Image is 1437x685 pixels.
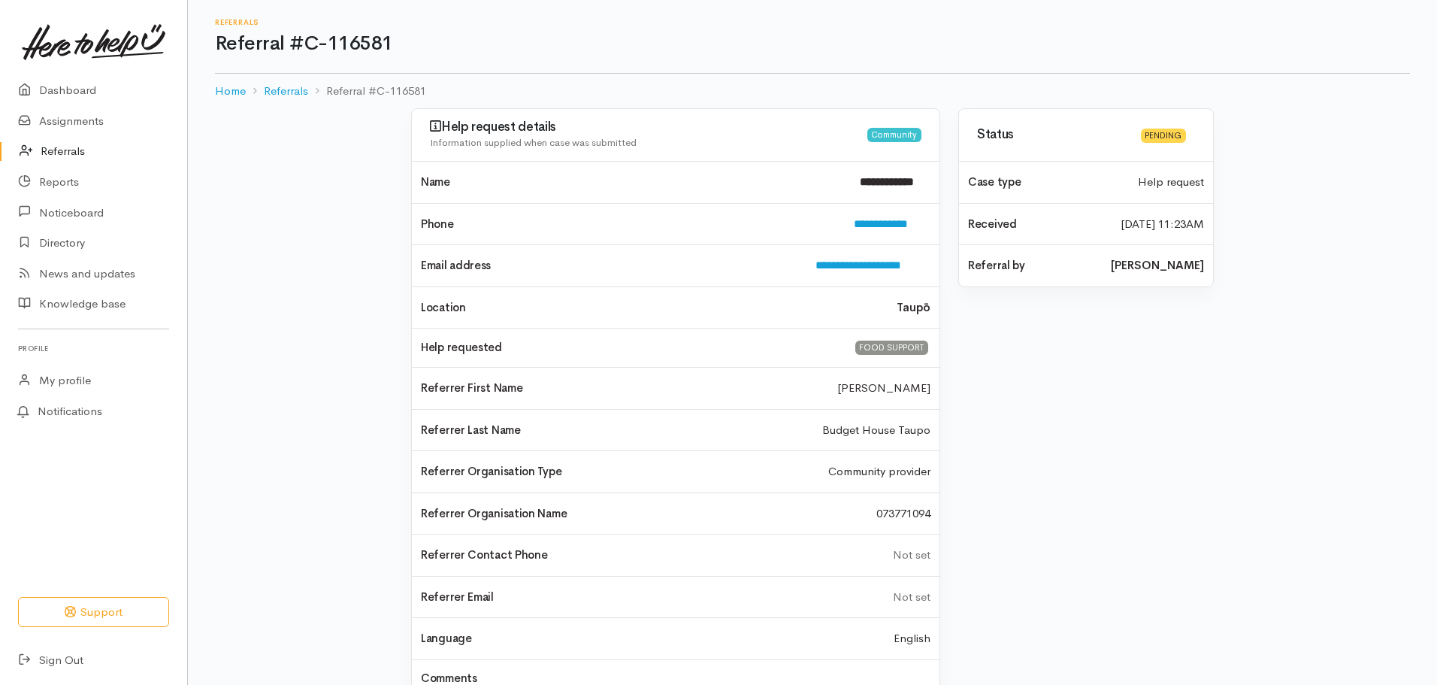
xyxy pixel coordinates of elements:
time: [DATE] 11:23AM [1121,216,1204,233]
h4: Name [421,176,842,189]
div: English [885,630,939,647]
h4: Received [968,218,1103,231]
span: Referrer Last Name [421,423,521,437]
span: Information supplied when case was submitted [430,136,637,149]
h4: Phone [421,218,836,231]
h3: Help request details [430,120,867,135]
li: Referral #C-116581 [308,83,426,100]
div: Community [867,128,921,142]
b: [PERSON_NAME] [1111,257,1204,274]
h4: Help requested [421,341,835,354]
span: Not set [893,590,930,604]
span: [PERSON_NAME] [837,380,930,395]
h4: Email address [421,259,797,272]
span: Referrer Organisation Type [421,464,561,478]
span: Referrer Contact Phone [421,547,547,562]
h6: Referrals [215,18,1410,26]
a: Home [215,83,246,100]
div: Pending [1141,129,1186,143]
h3: Status [977,128,1132,142]
h4: Language [421,632,472,645]
button: Support [18,597,169,628]
div: Help request [1129,174,1213,191]
a: Referrals [264,83,308,100]
div: FOOD SUPPORT [855,341,928,355]
span: 073771094 [876,506,930,520]
span: Not set [893,547,930,562]
span: Referrer First Name [421,380,522,395]
span: Budget House Taupo [822,423,930,437]
h4: Comments [421,672,477,685]
h4: Case type [968,176,1120,189]
div: Community provider [819,463,939,480]
span: Referrer Email [421,590,494,604]
h1: Referral #C-116581 [215,33,1410,55]
h4: Location [421,302,879,314]
nav: breadcrumb [215,74,1410,109]
h4: Referral by [968,259,1093,272]
h6: Profile [18,338,169,359]
b: Taupō [897,299,930,317]
span: Referrer Organisation Name [421,506,567,520]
